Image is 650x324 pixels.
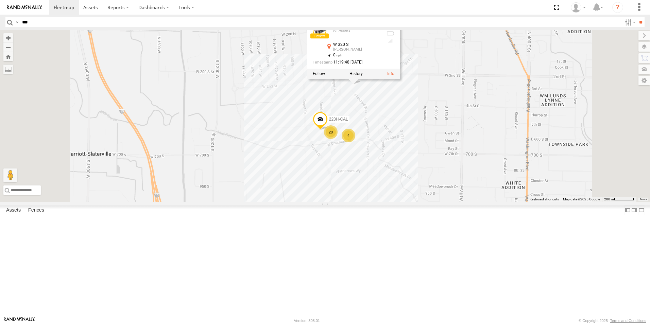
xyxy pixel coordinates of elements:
div: Keith Washburn [568,2,588,13]
div: Version: 308.01 [294,319,320,323]
label: Search Query [14,17,20,27]
button: Keyboard shortcuts [530,197,559,202]
div: © Copyright 2025 - [579,319,646,323]
a: Terms (opens in new tab) [640,198,647,201]
label: Measure [3,65,13,74]
div: 4 [342,129,355,142]
label: View Asset History [349,72,363,76]
label: Search Filter Options [622,17,637,27]
label: Realtime tracking of Asset [313,72,325,76]
div: 20 [324,125,338,139]
label: Dock Summary Table to the Right [631,205,638,215]
div: All Assets [333,29,381,33]
label: Assets [3,205,24,215]
span: 0 [333,53,342,58]
div: Last Event GSM Signal Strength [386,38,394,44]
div: Date/time of location update [313,60,381,65]
a: View Asset Details [313,23,326,37]
div: [PERSON_NAME] [333,48,381,52]
span: 200 m [604,197,614,201]
div: W 320 S [333,42,381,47]
a: Visit our Website [4,317,35,324]
label: Hide Summary Table [638,205,645,215]
a: View Asset Details [387,72,394,76]
span: Map data ©2025 Google [563,197,600,201]
label: Dock Summary Table to the Left [624,205,631,215]
button: Zoom Home [3,52,13,61]
span: 223H-CAL [329,117,348,122]
button: Map Scale: 200 m per 56 pixels [602,197,636,202]
label: Fences [25,205,48,215]
button: Drag Pegman onto the map to open Street View [3,168,17,182]
a: Terms and Conditions [610,319,646,323]
div: No battery health information received from this device. [386,31,394,36]
label: Map Settings [638,76,650,85]
i: ? [612,2,623,13]
button: Zoom in [3,33,13,42]
img: rand-logo.svg [7,5,42,10]
button: Zoom out [3,42,13,52]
